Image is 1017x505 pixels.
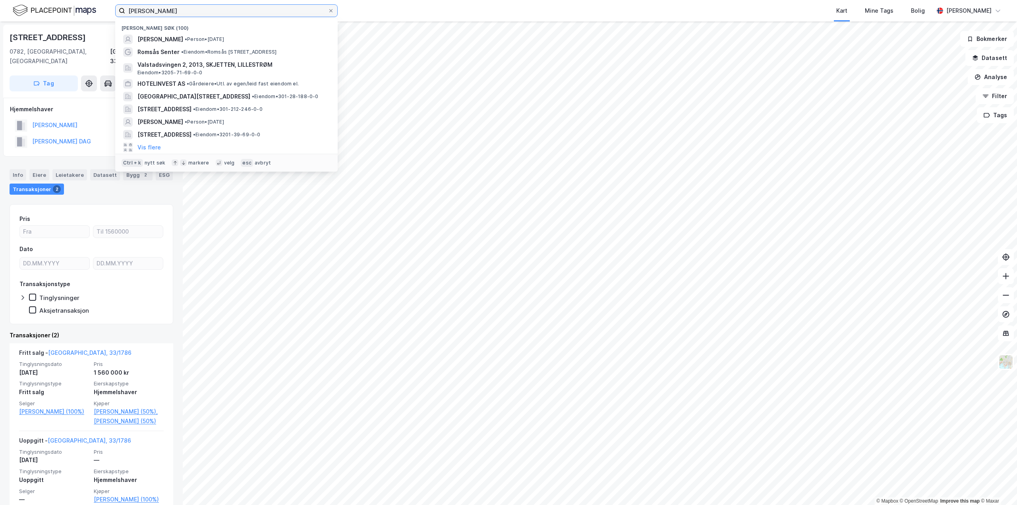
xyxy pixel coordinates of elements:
[19,348,131,361] div: Fritt salg -
[10,169,26,180] div: Info
[90,169,120,180] div: Datasett
[137,92,250,101] span: [GEOGRAPHIC_DATA][STREET_ADDRESS]
[185,36,187,42] span: •
[185,36,224,43] span: Person • [DATE]
[187,81,189,87] span: •
[19,244,33,254] div: Dato
[10,104,173,114] div: Hjemmelshaver
[252,93,319,100] span: Eiendom • 301-28-188-0-0
[19,449,89,455] span: Tinglysningsdato
[93,226,163,238] input: Til 1560000
[123,169,153,180] div: Bygg
[19,380,89,387] span: Tinglysningstype
[145,160,166,166] div: nytt søk
[137,79,185,89] span: HOTELINVEST AS
[977,467,1017,505] iframe: Chat Widget
[19,361,89,368] span: Tinglysningsdato
[20,257,89,269] input: DD.MM.YYYY
[836,6,847,15] div: Kart
[865,6,893,15] div: Mine Tags
[255,160,271,166] div: avbryt
[10,31,87,44] div: [STREET_ADDRESS]
[185,119,224,125] span: Person • [DATE]
[977,107,1014,123] button: Tags
[48,437,131,444] a: [GEOGRAPHIC_DATA], 33/1786
[10,75,78,91] button: Tag
[876,498,898,504] a: Mapbox
[94,400,164,407] span: Kjøper
[94,416,164,426] a: [PERSON_NAME] (50%)
[960,31,1014,47] button: Bokmerker
[137,70,202,76] span: Eiendom • 3205-71-69-0-0
[946,6,992,15] div: [PERSON_NAME]
[19,475,89,485] div: Uoppgitt
[252,93,254,99] span: •
[193,132,195,137] span: •
[19,368,89,377] div: [DATE]
[48,349,131,356] a: [GEOGRAPHIC_DATA], 33/1786
[10,184,64,195] div: Transaksjoner
[137,130,191,139] span: [STREET_ADDRESS]
[181,49,184,55] span: •
[141,171,149,179] div: 2
[52,169,87,180] div: Leietakere
[39,294,79,302] div: Tinglysninger
[181,49,276,55] span: Eiendom • Romsås [STREET_ADDRESS]
[137,117,183,127] span: [PERSON_NAME]
[94,449,164,455] span: Pris
[94,387,164,397] div: Hjemmelshaver
[998,354,1013,370] img: Z
[156,169,173,180] div: ESG
[137,104,191,114] span: [STREET_ADDRESS]
[19,214,30,224] div: Pris
[94,455,164,465] div: —
[20,226,89,238] input: Fra
[19,455,89,465] div: [DATE]
[911,6,925,15] div: Bolig
[968,69,1014,85] button: Analyse
[193,132,261,138] span: Eiendom • 3201-39-69-0-0
[13,4,96,17] img: logo.f888ab2527a4732fd821a326f86c7f29.svg
[224,160,235,166] div: velg
[900,498,938,504] a: OpenStreetMap
[39,307,89,314] div: Aksjetransaksjon
[241,159,253,167] div: esc
[94,468,164,475] span: Eierskapstype
[94,495,164,504] a: [PERSON_NAME] (100%)
[10,47,110,66] div: 0782, [GEOGRAPHIC_DATA], [GEOGRAPHIC_DATA]
[19,495,89,504] div: —
[187,81,299,87] span: Gårdeiere • Utl. av egen/leid fast eiendom el.
[19,279,70,289] div: Transaksjonstype
[19,436,131,449] div: Uoppgitt -
[185,119,187,125] span: •
[93,257,163,269] input: DD.MM.YYYY
[94,361,164,368] span: Pris
[115,19,338,33] div: [PERSON_NAME] søk (100)
[53,185,61,193] div: 2
[19,387,89,397] div: Fritt salg
[19,488,89,495] span: Selger
[19,400,89,407] span: Selger
[940,498,980,504] a: Improve this map
[110,47,173,66] div: [GEOGRAPHIC_DATA], 33/1786
[193,106,195,112] span: •
[19,407,89,416] a: [PERSON_NAME] (100%)
[94,380,164,387] span: Eierskapstype
[94,475,164,485] div: Hjemmelshaver
[10,331,173,340] div: Transaksjoner (2)
[188,160,209,166] div: markere
[29,169,49,180] div: Eiere
[137,35,183,44] span: [PERSON_NAME]
[122,159,143,167] div: Ctrl + k
[94,488,164,495] span: Kjøper
[193,106,263,112] span: Eiendom • 301-212-246-0-0
[965,50,1014,66] button: Datasett
[976,88,1014,104] button: Filter
[137,47,180,57] span: Romsås Senter
[137,60,328,70] span: Valstadsvingen 2, 2013, SKJETTEN, LILLESTRØM
[94,407,164,416] a: [PERSON_NAME] (50%),
[125,5,328,17] input: Søk på adresse, matrikkel, gårdeiere, leietakere eller personer
[94,368,164,377] div: 1 560 000 kr
[137,143,161,152] button: Vis flere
